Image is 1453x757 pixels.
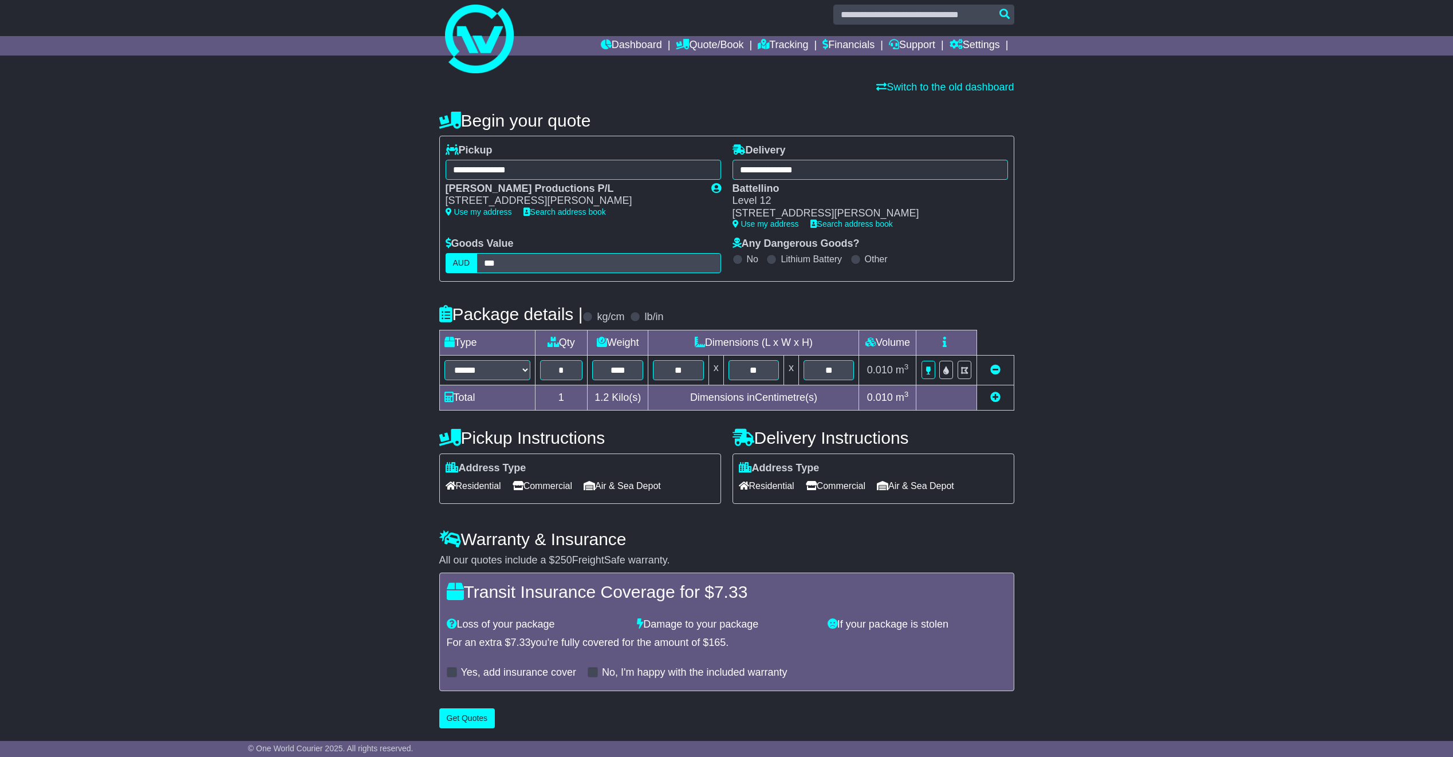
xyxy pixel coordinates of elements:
[631,618,822,631] div: Damage to your package
[806,477,865,495] span: Commercial
[535,385,588,410] td: 1
[594,392,609,403] span: 1.2
[439,554,1014,567] div: All our quotes include a $ FreightSafe warranty.
[588,330,648,355] td: Weight
[733,207,997,220] div: [STREET_ADDRESS][PERSON_NAME]
[889,36,935,56] a: Support
[877,477,954,495] span: Air & Sea Depot
[950,36,1000,56] a: Settings
[513,477,572,495] span: Commercial
[714,582,747,601] span: 7.33
[758,36,808,56] a: Tracking
[733,428,1014,447] h4: Delivery Instructions
[461,667,576,679] label: Yes, add insurance cover
[747,254,758,265] label: No
[733,219,799,228] a: Use my address
[733,183,997,195] div: Battellino
[248,744,414,753] span: © One World Courier 2025. All rights reserved.
[535,330,588,355] td: Qty
[447,582,1007,601] h4: Transit Insurance Coverage for $
[439,330,535,355] td: Type
[446,477,501,495] span: Residential
[876,81,1014,93] a: Switch to the old dashboard
[867,364,893,376] span: 0.010
[644,311,663,324] label: lb/in
[439,385,535,410] td: Total
[597,311,624,324] label: kg/cm
[739,462,820,475] label: Address Type
[708,637,726,648] span: 165
[896,364,909,376] span: m
[439,111,1014,130] h4: Begin your quote
[441,618,632,631] div: Loss of your package
[676,36,743,56] a: Quote/Book
[810,219,893,228] a: Search address book
[446,462,526,475] label: Address Type
[447,637,1007,649] div: For an extra $ you're fully covered for the amount of $ .
[904,390,909,399] sup: 3
[601,36,662,56] a: Dashboard
[867,392,893,403] span: 0.010
[822,36,875,56] a: Financials
[584,477,661,495] span: Air & Sea Depot
[648,330,859,355] td: Dimensions (L x W x H)
[439,305,583,324] h4: Package details |
[739,477,794,495] span: Residential
[588,385,648,410] td: Kilo(s)
[733,238,860,250] label: Any Dangerous Goods?
[733,195,997,207] div: Level 12
[859,330,916,355] td: Volume
[822,618,1013,631] div: If your package is stolen
[439,708,495,728] button: Get Quotes
[865,254,888,265] label: Other
[733,144,786,157] label: Delivery
[446,207,512,216] a: Use my address
[904,362,909,371] sup: 3
[990,392,1001,403] a: Add new item
[446,253,478,273] label: AUD
[446,144,493,157] label: Pickup
[446,238,514,250] label: Goods Value
[896,392,909,403] span: m
[648,385,859,410] td: Dimensions in Centimetre(s)
[602,667,787,679] label: No, I'm happy with the included warranty
[446,183,700,195] div: [PERSON_NAME] Productions P/L
[446,195,700,207] div: [STREET_ADDRESS][PERSON_NAME]
[511,637,531,648] span: 7.33
[784,355,799,385] td: x
[439,530,1014,549] h4: Warranty & Insurance
[781,254,842,265] label: Lithium Battery
[555,554,572,566] span: 250
[708,355,723,385] td: x
[439,428,721,447] h4: Pickup Instructions
[523,207,606,216] a: Search address book
[990,364,1001,376] a: Remove this item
